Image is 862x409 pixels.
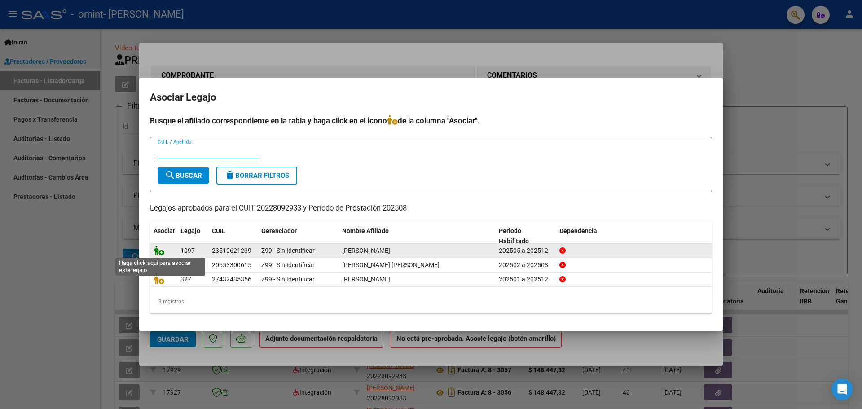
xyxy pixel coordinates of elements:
datatable-header-cell: Nombre Afiliado [339,221,495,251]
h4: Busque el afiliado correspondiente en la tabla y haga click en el ícono de la columna "Asociar". [150,115,712,127]
span: Nombre Afiliado [342,227,389,234]
div: 23510621239 [212,246,251,256]
span: Z99 - Sin Identificar [261,261,315,268]
span: 1097 [180,247,195,254]
span: NAVARRETE RAMPI IGNACIO [342,247,390,254]
div: 202501 a 202512 [499,274,552,285]
mat-icon: search [165,170,176,180]
span: Z99 - Sin Identificar [261,247,315,254]
div: 202502 a 202508 [499,260,552,270]
span: NAPOLITANO DELFINA [342,276,390,283]
datatable-header-cell: Gerenciador [258,221,339,251]
datatable-header-cell: Periodo Habilitado [495,221,556,251]
div: 3 registros [150,290,712,313]
div: 20553300615 [212,260,251,270]
span: Borrar Filtros [224,172,289,180]
span: Dependencia [559,227,597,234]
span: LOPEZ PRIETO TOMAS MANUEL [342,261,440,268]
span: Buscar [165,172,202,180]
span: Asociar [154,227,175,234]
div: Open Intercom Messenger [831,378,853,400]
span: Legajo [180,227,200,234]
div: 202505 a 202512 [499,246,552,256]
datatable-header-cell: Asociar [150,221,177,251]
p: Legajos aprobados para el CUIT 20228092933 y Período de Prestación 202508 [150,203,712,214]
mat-icon: delete [224,170,235,180]
span: Z99 - Sin Identificar [261,276,315,283]
h2: Asociar Legajo [150,89,712,106]
datatable-header-cell: Legajo [177,221,208,251]
button: Borrar Filtros [216,167,297,185]
span: 327 [180,276,191,283]
span: CUIL [212,227,225,234]
button: Buscar [158,167,209,184]
span: Periodo Habilitado [499,227,529,245]
span: Gerenciador [261,227,297,234]
span: 341 [180,261,191,268]
div: 27432435356 [212,274,251,285]
datatable-header-cell: CUIL [208,221,258,251]
datatable-header-cell: Dependencia [556,221,712,251]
